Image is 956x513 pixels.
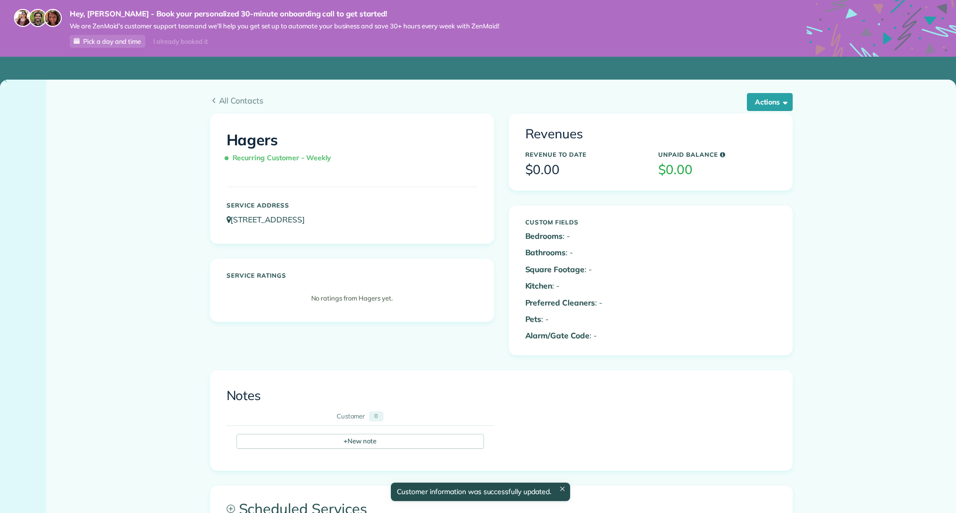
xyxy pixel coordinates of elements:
p: : - [525,313,643,325]
b: Kitchen [525,281,553,291]
p: : - [525,330,643,341]
p: : - [525,230,643,242]
h5: Custom Fields [525,219,643,225]
b: Pets [525,314,542,324]
div: New note [237,434,484,449]
span: We are ZenMaid’s customer support team and we’ll help you get set up to automate your business an... [70,22,499,30]
h5: Service ratings [227,272,478,279]
h5: Unpaid Balance [658,151,776,158]
span: Pick a day and time [83,37,141,45]
p: : - [525,247,643,258]
b: Bathrooms [525,247,566,257]
b: Bedrooms [525,231,563,241]
a: Pick a day and time [70,35,145,48]
div: 0 [369,411,383,421]
span: Recurring Customer - Weekly [227,149,336,167]
p: : - [525,280,643,292]
b: Preferred Cleaners [525,298,595,308]
h3: Revenues [525,127,776,141]
h5: Service Address [227,202,478,208]
div: I already booked it [147,35,214,48]
button: Actions [747,93,793,111]
h3: Notes [227,389,776,403]
p: No ratings from Hagers yet. [232,294,473,304]
h3: $0.00 [658,163,776,177]
b: Alarm/Gate Code [525,330,590,340]
a: All Contacts [210,95,793,106]
h5: Revenue to Date [525,151,643,158]
h3: $0.00 [525,163,643,177]
p: : - [525,264,643,275]
a: [STREET_ADDRESS] [227,214,314,224]
p: : - [525,297,643,308]
img: jorge-587dff0eeaa6aab1f244e6dc62b8924c3b6ad411094392a53c71c6c4a576187d.jpg [29,9,47,27]
img: michelle-19f622bdf1676172e81f8f8fba1fb50e276960ebfe0243fe18214015130c80e4.jpg [44,9,62,27]
span: All Contacts [219,95,793,106]
div: Customer [337,411,365,421]
div: Customer information was successfully updated. [390,483,570,501]
b: Square Footage [525,264,585,274]
img: maria-72a9807cf96188c08ef61303f053569d2e2a8a1cde33d635c8a3ac13582a053d.jpg [14,9,32,27]
h1: Hagers [227,132,478,167]
span: + [344,436,348,445]
strong: Hey, [PERSON_NAME] - Book your personalized 30-minute onboarding call to get started! [70,9,499,19]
